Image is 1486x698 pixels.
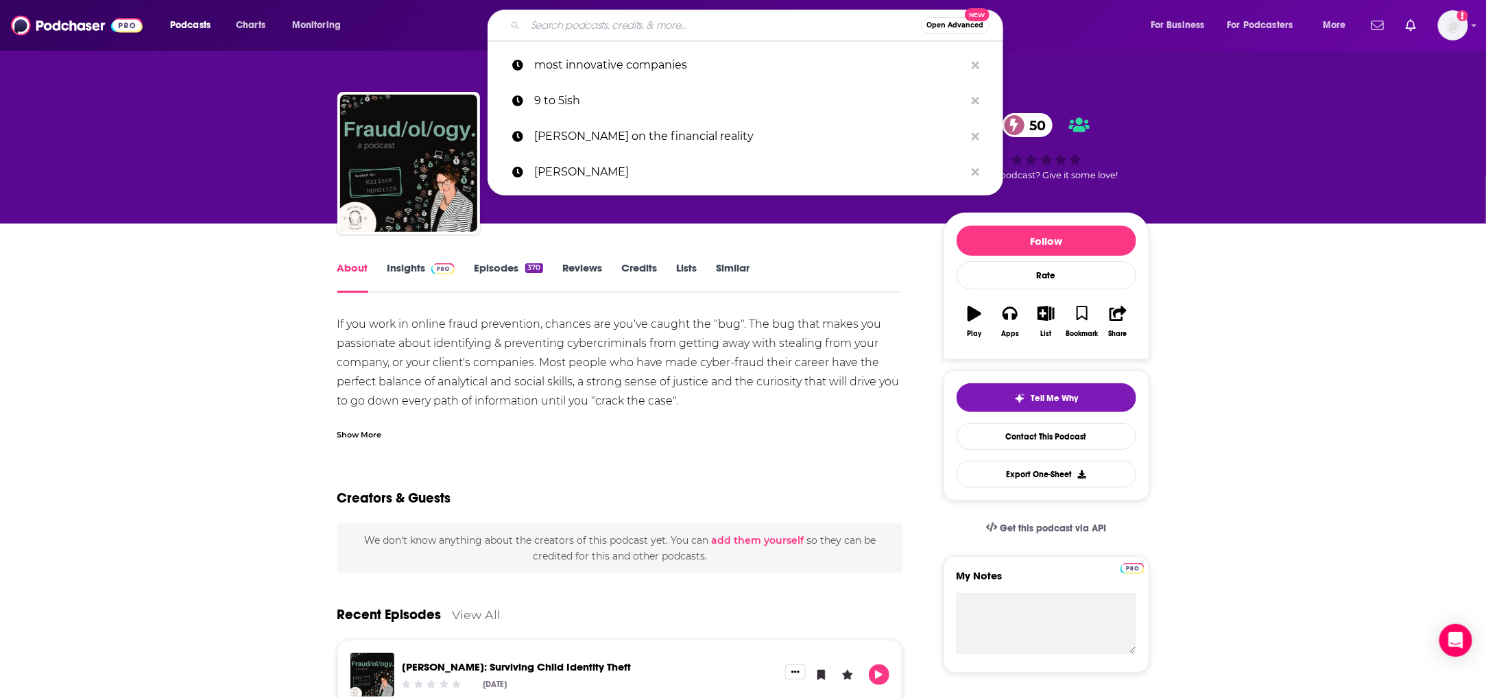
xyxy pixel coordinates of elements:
div: Apps [1001,330,1019,338]
a: most innovative companies [488,47,1003,83]
label: My Notes [957,569,1136,593]
a: Get this podcast via API [975,512,1118,545]
div: [DATE] [483,679,507,689]
img: tell me why sparkle [1014,393,1025,404]
span: For Business [1151,16,1205,35]
span: We don't know anything about the creators of this podcast yet . You can so they can be credited f... [364,534,876,562]
img: Podchaser - Follow, Share and Rate Podcasts [11,12,143,38]
a: [PERSON_NAME] [488,154,1003,190]
div: Share [1109,330,1127,338]
span: Podcasts [170,16,211,35]
button: add them yourself [711,535,804,546]
span: Tell Me Why [1031,393,1078,404]
p: 9 to 5ish [534,83,965,119]
button: tell me why sparkleTell Me Why [957,383,1136,412]
a: Reviews [562,261,602,293]
img: Podchaser Pro [431,263,455,274]
span: Monitoring [292,16,341,35]
a: Recent Episodes [337,606,442,623]
a: 50 [1003,113,1053,137]
span: Logged in as ehladik [1438,10,1468,40]
p: trinny woodall [534,154,965,190]
a: Contact This Podcast [957,423,1136,450]
div: Community Rating: 0 out of 5 [400,679,462,689]
button: Follow [957,226,1136,256]
button: Play [869,664,889,685]
span: Get this podcast via API [1000,522,1106,534]
span: Good podcast? Give it some love! [974,170,1118,180]
button: open menu [283,14,359,36]
img: Fraudology Podcast with Karisse Hendrick [340,95,477,232]
a: Credits [621,261,657,293]
a: Show notifications dropdown [1366,14,1389,37]
a: InsightsPodchaser Pro [387,261,455,293]
a: Similar [716,261,750,293]
button: open menu [1141,14,1222,36]
h2: Creators & Guests [337,490,451,507]
button: List [1028,297,1064,346]
span: Charts [236,16,265,35]
div: Bookmark [1066,330,1098,338]
a: Charts [227,14,274,36]
div: Search podcasts, credits, & more... [501,10,1016,41]
span: For Podcasters [1227,16,1293,35]
button: open menu [1219,14,1313,36]
div: If you work in online fraud prevention, chances are you've caught the "bug". The bug that makes y... [337,315,903,622]
button: open menu [160,14,228,36]
button: Bookmark Episode [811,664,832,685]
a: View All [453,607,501,622]
svg: Add a profile image [1457,10,1468,21]
a: About [337,261,368,293]
img: Renata Galvão: Surviving Child Identity Theft [350,653,394,697]
div: Rate [957,261,1136,289]
button: Apps [992,297,1028,346]
div: Play [967,330,981,338]
img: User Profile [1438,10,1468,40]
button: Export One-Sheet [957,461,1136,488]
button: Open AdvancedNew [921,17,990,34]
a: Lists [676,261,697,293]
a: Show notifications dropdown [1400,14,1422,37]
span: More [1323,16,1346,35]
p: most innovative companies [534,47,965,83]
p: trinny woodall on the financial reality [534,119,965,154]
button: Show profile menu [1438,10,1468,40]
button: Play [957,297,992,346]
div: 50Good podcast? Give it some love! [944,104,1149,189]
button: Show More Button [785,664,806,679]
a: Pro website [1121,561,1145,574]
img: Podchaser Pro [1121,563,1145,574]
button: Bookmark [1064,297,1100,346]
a: 9 to 5ish [488,83,1003,119]
div: 370 [525,263,542,273]
a: Renata Galvão: Surviving Child Identity Theft [403,660,632,673]
input: Search podcasts, credits, & more... [525,14,921,36]
div: List [1041,330,1052,338]
button: Leave a Rating [837,664,858,685]
button: Share [1100,297,1136,346]
a: Episodes370 [474,261,542,293]
span: Open Advanced [927,22,984,29]
a: [PERSON_NAME] on the financial reality [488,119,1003,154]
span: New [965,8,990,21]
span: 50 [1016,113,1053,137]
div: Open Intercom Messenger [1439,624,1472,657]
button: open menu [1313,14,1363,36]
